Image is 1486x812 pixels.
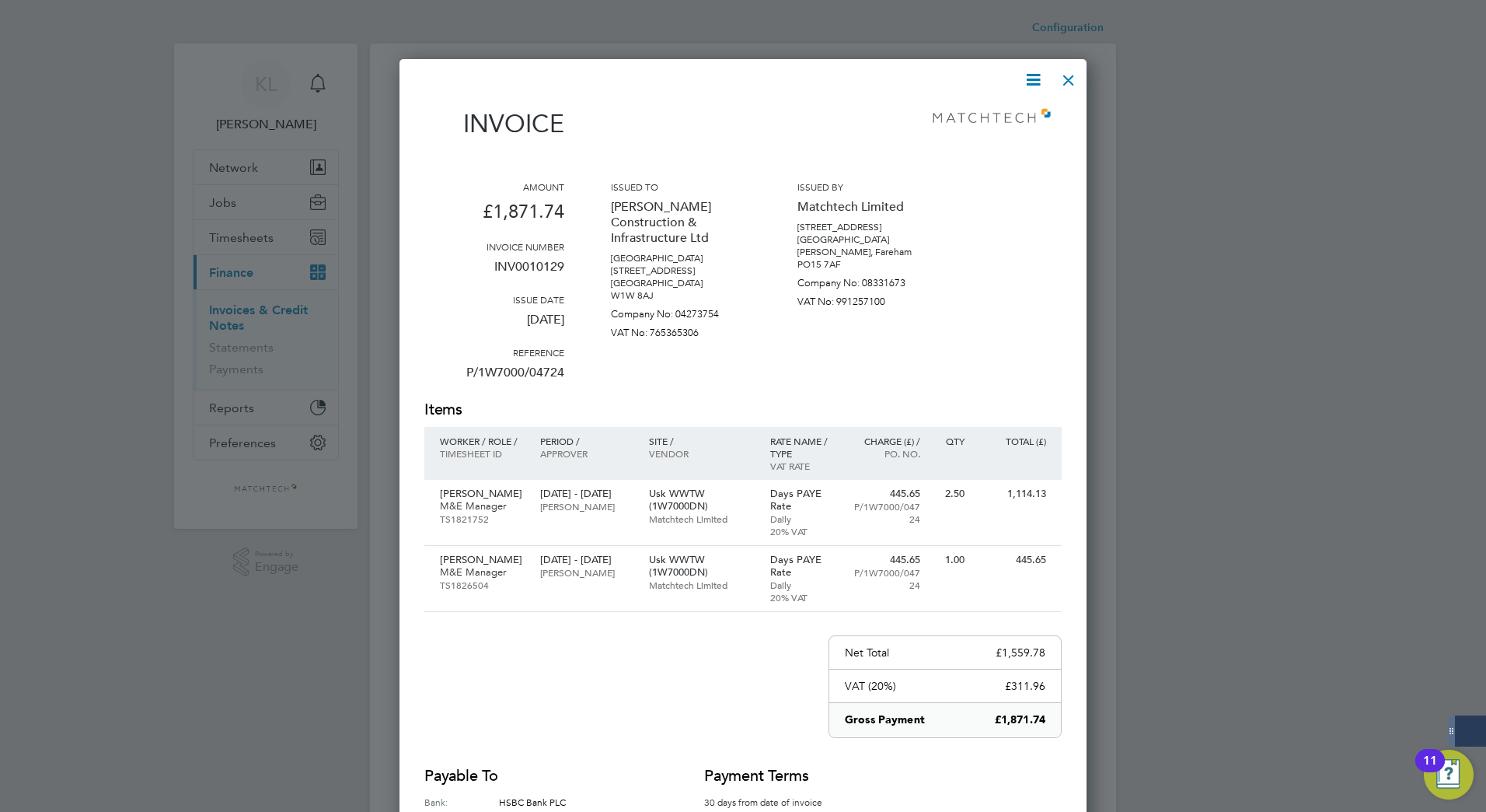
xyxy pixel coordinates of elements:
[611,277,751,289] p: [GEOGRAPHIC_DATA]
[770,513,838,525] p: Daily
[995,712,1045,728] p: £1,871.74
[936,435,965,447] p: QTY
[540,554,633,566] p: [DATE] - [DATE]
[424,346,564,359] h3: Reference
[440,579,525,591] p: TS1826504
[980,554,1046,566] p: 445.65
[853,554,920,566] p: 445.65
[649,579,755,591] p: Matchtech Limited
[649,488,755,513] p: Usk WWTW (1W7000DN)
[540,447,633,460] p: Approver
[611,193,751,252] p: [PERSON_NAME] Construction & Infrastructure Ltd
[424,795,499,809] label: Bank:
[853,566,920,591] p: P/1W7000/04724
[611,320,751,339] p: VAT No: 765365306
[797,221,937,233] p: [STREET_ADDRESS]
[704,795,844,809] p: 30 days from date of invoice
[424,765,658,787] h2: Payable to
[1423,761,1437,781] div: 11
[845,646,889,660] p: Net Total
[649,513,755,525] p: Matchtech Limited
[770,460,838,472] p: VAT rate
[853,435,920,447] p: Charge (£) /
[611,289,751,302] p: W1W 8AJ
[797,193,937,221] p: Matchtech Limited
[424,359,564,399] p: P/1W7000/04724
[797,258,937,271] p: PO15 7AF
[770,488,838,513] p: Days PAYE Rate
[853,488,920,500] p: 445.65
[424,399,1062,421] h2: Items
[704,765,844,787] h2: Payment terms
[440,500,525,513] p: M&E Manager
[797,271,937,289] p: Company No: 08331673
[936,554,965,566] p: 1.00
[649,447,755,460] p: Vendor
[424,240,564,253] h3: Invoice number
[440,566,525,579] p: M&E Manager
[649,554,755,579] p: Usk WWTW (1W7000DN)
[770,435,838,460] p: Rate name / type
[440,435,525,447] p: Worker / Role /
[611,252,751,264] p: [GEOGRAPHIC_DATA]
[845,712,925,728] p: Gross Payment
[649,435,755,447] p: Site /
[424,109,564,138] h1: Invoice
[440,447,525,460] p: Timesheet ID
[770,591,838,604] p: 20% VAT
[440,554,525,566] p: [PERSON_NAME]
[424,180,564,193] h3: Amount
[980,488,1046,500] p: 1,114.13
[936,488,965,500] p: 2.50
[440,513,525,525] p: TS1821752
[922,102,1062,132] img: matchtech-logo-remittance.png
[797,233,937,246] p: [GEOGRAPHIC_DATA]
[797,289,937,308] p: VAT No: 991257100
[797,180,937,193] h3: Issued by
[540,435,633,447] p: Period /
[499,796,566,808] span: HSBC Bank PLC
[611,264,751,277] p: [STREET_ADDRESS]
[611,180,751,193] h3: Issued to
[980,435,1046,447] p: Total (£)
[1424,750,1474,800] button: Open Resource Center, 11 new notifications
[996,646,1045,660] p: £1,559.78
[424,293,564,306] h3: Issue date
[540,488,633,500] p: [DATE] - [DATE]
[424,253,564,293] p: INV0010129
[853,500,920,525] p: P/1W7000/04724
[770,579,838,591] p: Daily
[770,525,838,537] p: 20% VAT
[424,193,564,240] p: £1,871.74
[440,488,525,500] p: [PERSON_NAME]
[853,447,920,460] p: Po. No.
[424,306,564,346] p: [DATE]
[1005,679,1045,693] p: £311.96
[540,500,633,513] p: [PERSON_NAME]
[770,554,838,579] p: Days PAYE Rate
[611,302,751,320] p: Company No: 04273754
[797,246,937,258] p: [PERSON_NAME], Fareham
[540,566,633,579] p: [PERSON_NAME]
[845,679,896,693] p: VAT (20%)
